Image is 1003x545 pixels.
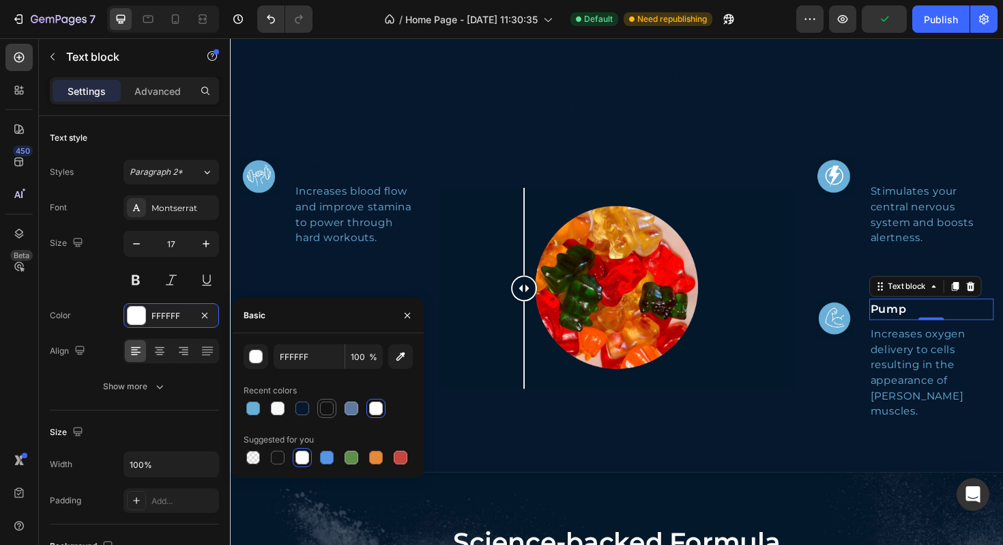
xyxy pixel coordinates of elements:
[50,494,81,507] div: Padding
[584,13,613,25] span: Default
[50,374,219,399] button: Show more
[68,84,106,98] p: Settings
[257,5,312,33] div: Undo/Redo
[912,5,970,33] button: Publish
[151,202,216,214] div: Montserrat
[130,166,183,178] span: Paragraph 2*
[678,305,808,404] p: Increases oxygen delivery to cells resulting in the appearance of [PERSON_NAME] muscles.
[50,423,86,442] div: Size
[678,154,808,220] p: Stimulates your central nervous system and boosts alertness.
[50,309,71,322] div: Color
[5,5,102,33] button: 7
[50,201,67,214] div: Font
[230,38,1003,545] iframe: Design area
[89,11,96,27] p: 7
[10,250,33,261] div: Beta
[620,276,660,317] img: gempages_505898558151459719-303738f6-f4fc-4685-884a-638a024e1f1b.jpg
[369,351,377,363] span: %
[678,127,808,147] p: Energy
[244,385,297,397] div: Recent colors
[151,310,191,322] div: FFFFFF
[103,380,166,393] div: Show more
[50,234,86,253] div: Size
[405,12,538,27] span: Home Page - [DATE] 11:30:35
[151,495,216,507] div: Add...
[244,309,265,322] div: Basic
[134,84,181,98] p: Advanced
[13,145,33,156] div: 450
[694,257,740,269] div: Text block
[620,126,660,167] img: gempages_505898558151459719-04544424-5c52-465f-aa7d-0b35574730c9.jpg
[274,344,345,369] input: Eg: FFFFFF
[123,160,219,184] button: Paragraph 2*
[924,12,958,27] div: Publish
[677,276,809,298] div: Rich Text Editor. Editing area: main
[399,12,403,27] span: /
[678,277,808,297] p: Pump
[244,434,314,446] div: Suggested for you
[124,452,218,477] input: Auto
[50,458,72,471] div: Width
[957,478,989,511] div: Open Intercom Messenger
[637,13,707,25] span: Need republishing
[677,126,809,148] div: Rich Text Editor. Editing area: main
[66,48,182,65] p: Text block
[50,342,88,361] div: Align
[50,166,74,178] div: Styles
[50,132,87,144] div: Text style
